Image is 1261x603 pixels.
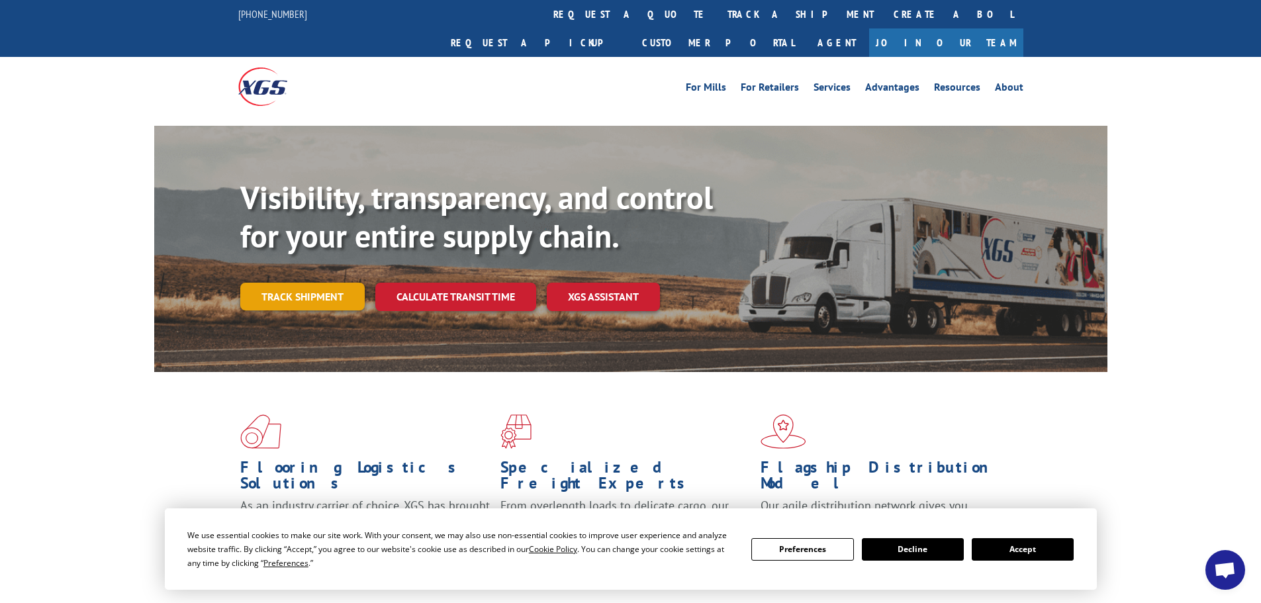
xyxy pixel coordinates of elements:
a: Resources [934,82,980,97]
a: Customer Portal [632,28,804,57]
a: Services [814,82,851,97]
div: We use essential cookies to make our site work. With your consent, we may also use non-essential ... [187,528,735,570]
b: Visibility, transparency, and control for your entire supply chain. [240,177,713,256]
span: Preferences [263,557,308,569]
a: Agent [804,28,869,57]
img: xgs-icon-flagship-distribution-model-red [761,414,806,449]
h1: Flagship Distribution Model [761,459,1011,498]
div: Cookie Consent Prompt [165,508,1097,590]
a: Track shipment [240,283,365,310]
a: [PHONE_NUMBER] [238,7,307,21]
img: xgs-icon-total-supply-chain-intelligence-red [240,414,281,449]
span: As an industry carrier of choice, XGS has brought innovation and dedication to flooring logistics... [240,498,490,545]
span: Our agile distribution network gives you nationwide inventory management on demand. [761,498,1004,529]
p: From overlength loads to delicate cargo, our experienced staff knows the best way to move your fr... [500,498,751,557]
a: Advantages [865,82,919,97]
a: For Mills [686,82,726,97]
a: XGS ASSISTANT [547,283,660,311]
button: Decline [862,538,964,561]
a: Request a pickup [441,28,632,57]
img: xgs-icon-focused-on-flooring-red [500,414,532,449]
div: Open chat [1205,550,1245,590]
a: Calculate transit time [375,283,536,311]
a: Join Our Team [869,28,1023,57]
a: For Retailers [741,82,799,97]
span: Cookie Policy [529,543,577,555]
button: Accept [972,538,1074,561]
button: Preferences [751,538,853,561]
a: About [995,82,1023,97]
h1: Specialized Freight Experts [500,459,751,498]
h1: Flooring Logistics Solutions [240,459,490,498]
